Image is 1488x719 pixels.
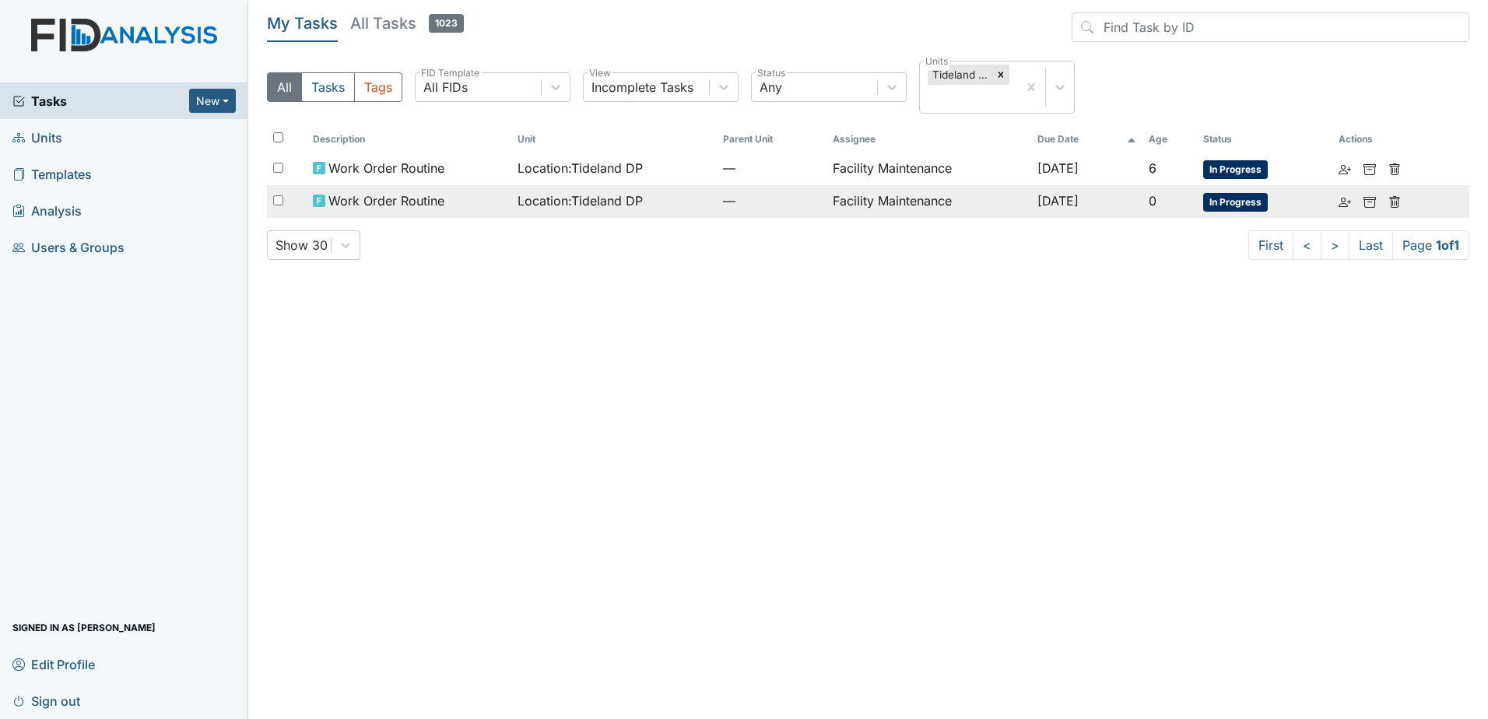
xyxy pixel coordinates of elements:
[12,198,82,223] span: Analysis
[328,191,444,210] span: Work Order Routine
[267,72,402,102] div: Type filter
[328,159,444,177] span: Work Order Routine
[189,89,236,113] button: New
[723,159,820,177] span: —
[1072,12,1469,42] input: Find Task by ID
[717,126,826,153] th: Toggle SortBy
[354,72,402,102] button: Tags
[1349,230,1393,260] a: Last
[591,78,693,96] div: Incomplete Tasks
[518,159,643,177] span: Location : Tideland DP
[826,185,1032,218] td: Facility Maintenance
[267,12,338,34] h5: My Tasks
[267,72,302,102] button: All
[518,191,643,210] span: Location : Tideland DP
[1332,126,1410,153] th: Actions
[760,78,782,96] div: Any
[511,126,717,153] th: Toggle SortBy
[273,132,283,142] input: Toggle All Rows Selected
[1037,193,1079,209] span: [DATE]
[1388,159,1401,177] a: Delete
[1203,160,1268,179] span: In Progress
[307,126,512,153] th: Toggle SortBy
[12,92,189,110] a: Tasks
[275,236,328,254] div: Show 30
[1363,159,1376,177] a: Archive
[826,126,1032,153] th: Assignee
[928,65,992,85] div: Tideland DP
[12,125,62,149] span: Units
[1037,160,1079,176] span: [DATE]
[1142,126,1197,153] th: Toggle SortBy
[429,14,464,33] span: 1023
[350,12,464,34] h5: All Tasks
[301,72,355,102] button: Tasks
[723,191,820,210] span: —
[826,153,1032,185] td: Facility Maintenance
[1197,126,1332,153] th: Toggle SortBy
[1363,191,1376,210] a: Archive
[12,162,92,186] span: Templates
[423,78,468,96] div: All FIDs
[1388,191,1401,210] a: Delete
[1203,193,1268,212] span: In Progress
[1248,230,1293,260] a: First
[12,652,95,676] span: Edit Profile
[1149,193,1156,209] span: 0
[1436,237,1459,253] strong: 1 of 1
[1392,230,1469,260] span: Page
[1031,126,1142,153] th: Toggle SortBy
[12,689,80,713] span: Sign out
[1149,160,1156,176] span: 6
[1293,230,1321,260] a: <
[1321,230,1349,260] a: >
[12,616,156,640] span: Signed in as [PERSON_NAME]
[12,235,125,259] span: Users & Groups
[1248,230,1469,260] nav: task-pagination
